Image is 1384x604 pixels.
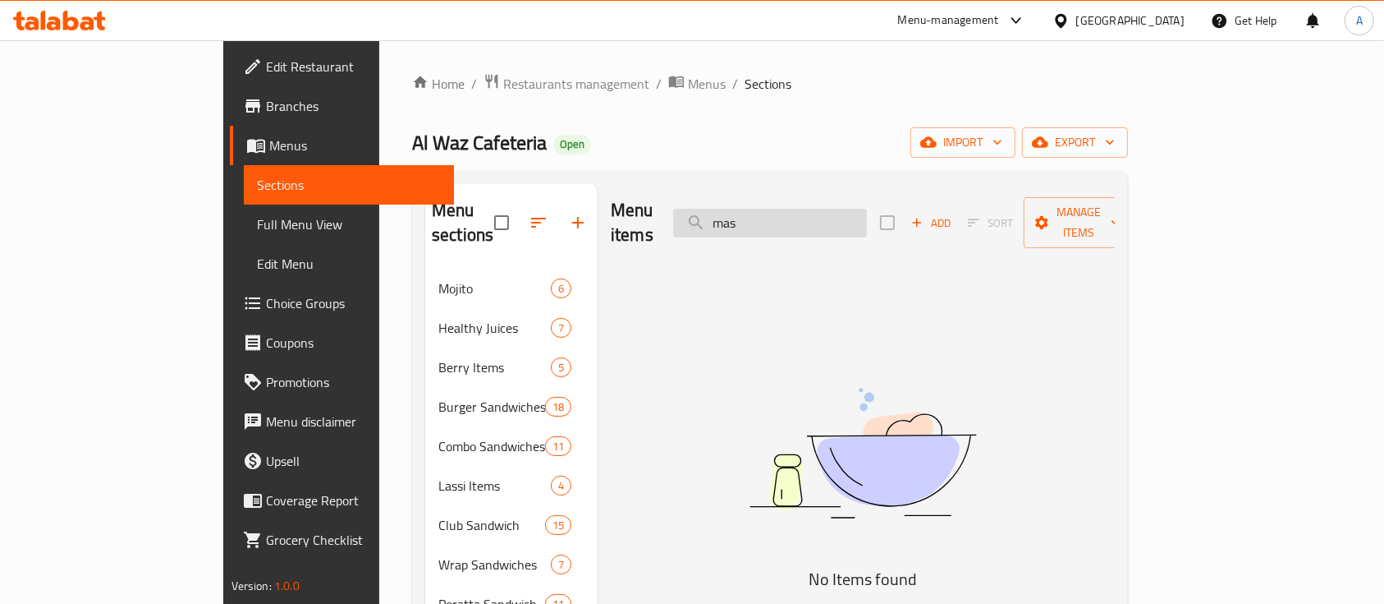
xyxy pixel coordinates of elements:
[545,397,571,417] div: items
[552,360,571,376] span: 5
[425,466,598,505] div: Lassi Items4
[266,451,442,471] span: Upsell
[269,136,442,155] span: Menus
[898,11,999,30] div: Menu-management
[257,254,442,274] span: Edit Menu
[266,530,442,550] span: Grocery Checklist
[438,436,545,456] span: Combo Sandwiches
[552,281,571,297] span: 6
[231,575,272,597] span: Version:
[1356,12,1363,30] span: A
[1035,132,1115,153] span: export
[230,362,455,402] a: Promotions
[438,515,545,535] span: Club Sandwich
[923,132,1002,153] span: import
[732,74,738,94] li: /
[425,348,598,387] div: Berry Items5
[546,439,571,454] span: 11
[551,357,571,377] div: items
[412,124,547,161] span: Al Waz Cafeteria
[230,86,455,126] a: Branches
[230,47,455,86] a: Edit Restaurant
[257,175,442,195] span: Sections
[266,293,442,313] span: Choice Groups
[230,323,455,362] a: Coupons
[658,566,1068,592] h5: No Items found
[1024,197,1134,248] button: Manage items
[274,575,300,597] span: 1.0.0
[483,73,649,95] a: Restaurants management
[484,205,519,240] span: Select all sections
[425,308,598,348] div: Healthy Juices7
[432,198,494,247] h2: Menu sections
[551,476,571,496] div: items
[230,520,455,560] a: Grocery Checklist
[230,126,455,165] a: Menus
[551,279,571,298] div: items
[1076,12,1185,30] div: [GEOGRAPHIC_DATA]
[438,397,545,417] span: Burger Sandwiches
[438,555,551,574] span: Wrap Sandwiches
[546,518,571,533] span: 15
[957,210,1024,236] span: Sort items
[905,210,957,236] span: Add item
[244,205,455,244] a: Full Menu View
[266,96,442,116] span: Branches
[551,555,571,574] div: items
[552,320,571,336] span: 7
[503,74,649,94] span: Restaurants management
[412,73,1128,95] nav: breadcrumb
[438,318,551,338] span: Healthy Juices
[1037,202,1120,243] span: Manage items
[266,491,442,510] span: Coverage Report
[230,402,455,441] a: Menu disclaimer
[688,74,726,94] span: Menus
[425,269,598,308] div: Mojito6
[668,73,726,95] a: Menus
[658,344,1068,562] img: dish.svg
[519,203,558,242] span: Sort sections
[910,127,1015,158] button: import
[1022,127,1128,158] button: export
[546,399,571,415] span: 18
[425,387,598,426] div: Burger Sandwiches18
[425,426,598,466] div: Combo Sandwiches11
[425,505,598,545] div: Club Sandwich15
[230,481,455,520] a: Coverage Report
[244,165,455,205] a: Sections
[266,372,442,392] span: Promotions
[552,557,571,573] span: 7
[545,515,571,535] div: items
[551,318,571,338] div: items
[656,74,662,94] li: /
[266,57,442,76] span: Edit Restaurant
[230,284,455,323] a: Choice Groups
[553,137,591,151] span: Open
[230,441,455,481] a: Upsell
[438,357,551,377] span: Berry Items
[745,74,791,94] span: Sections
[266,333,442,353] span: Coupons
[471,74,477,94] li: /
[611,198,653,247] h2: Menu items
[438,476,551,496] span: Lassi Items
[909,214,953,233] span: Add
[905,210,957,236] button: Add
[558,203,598,242] button: Add section
[266,412,442,431] span: Menu disclaimer
[673,209,867,237] input: search
[553,135,591,154] div: Open
[438,279,551,298] span: Mojito
[257,214,442,234] span: Full Menu View
[425,545,598,584] div: Wrap Sandwiches7
[244,244,455,284] a: Edit Menu
[545,436,571,456] div: items
[552,478,571,494] span: 4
